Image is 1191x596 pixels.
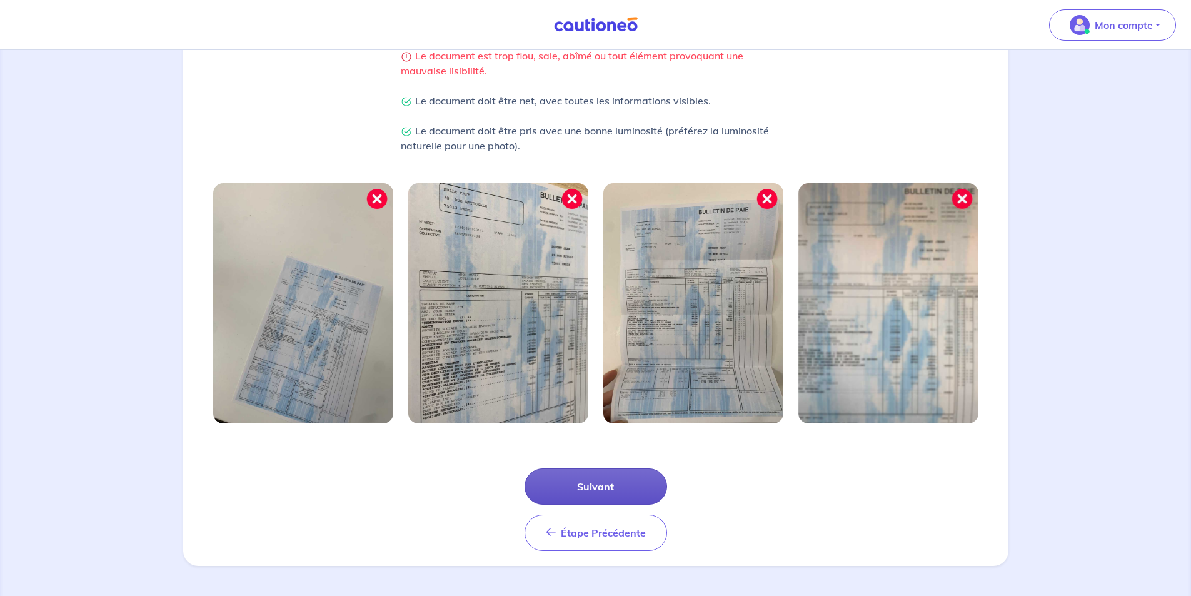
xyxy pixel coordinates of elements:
img: Image mal cadrée 2 [408,183,588,423]
img: Image mal cadrée 4 [798,183,978,423]
button: Étape Précédente [525,515,667,551]
img: illu_account_valid_menu.svg [1070,15,1090,35]
img: Check [401,126,412,138]
img: Warning [401,51,412,63]
button: illu_account_valid_menu.svgMon compte [1049,9,1176,41]
img: Check [401,96,412,108]
p: Le document doit être net, avec toutes les informations visibles. Le document doit être pris avec... [401,93,791,153]
img: Cautioneo [549,17,643,33]
button: Suivant [525,468,667,505]
span: Étape Précédente [561,527,646,539]
img: Image mal cadrée 3 [603,183,783,423]
p: Le document est trop flou, sale, abîmé ou tout élément provoquant une mauvaise lisibilité. [401,48,791,78]
img: Image mal cadrée 1 [213,183,393,423]
p: Mon compte [1095,18,1153,33]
